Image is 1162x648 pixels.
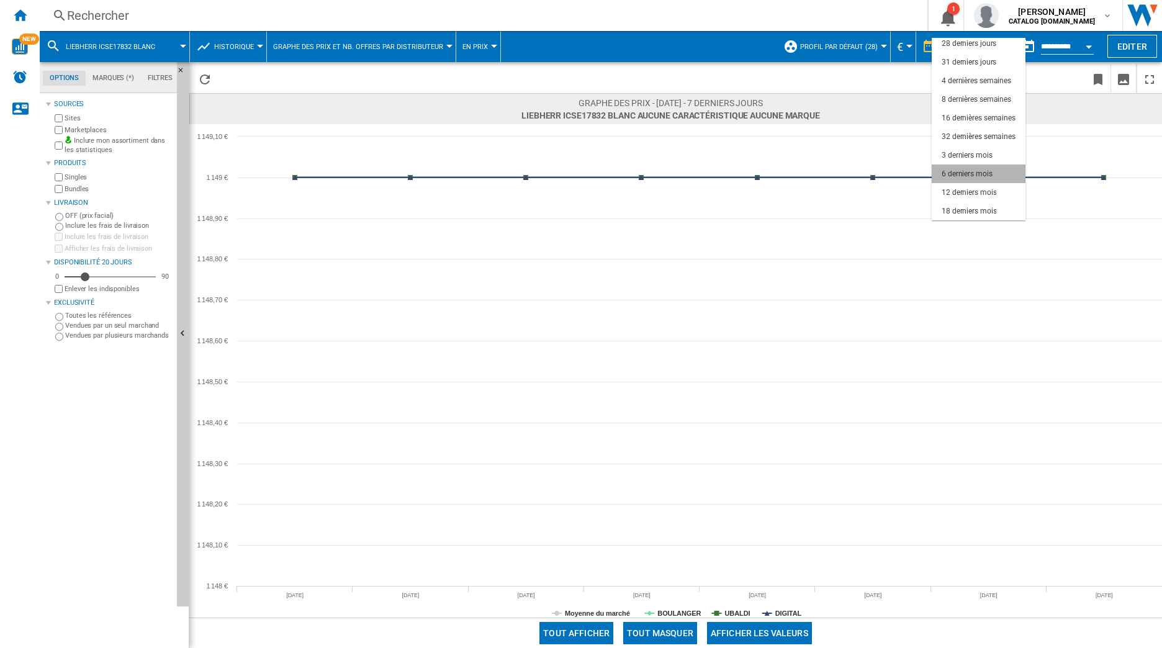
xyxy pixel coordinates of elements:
div: 3 derniers mois [942,150,993,161]
div: 12 derniers mois [942,187,996,198]
div: 8 dernières semaines [942,94,1011,105]
div: 28 derniers jours [942,38,996,49]
div: 6 derniers mois [942,169,993,179]
div: 31 derniers jours [942,57,996,68]
div: 16 dernières semaines [942,113,1016,124]
div: 18 derniers mois [942,206,996,217]
div: 32 dernières semaines [942,132,1016,142]
div: 4 dernières semaines [942,76,1011,86]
